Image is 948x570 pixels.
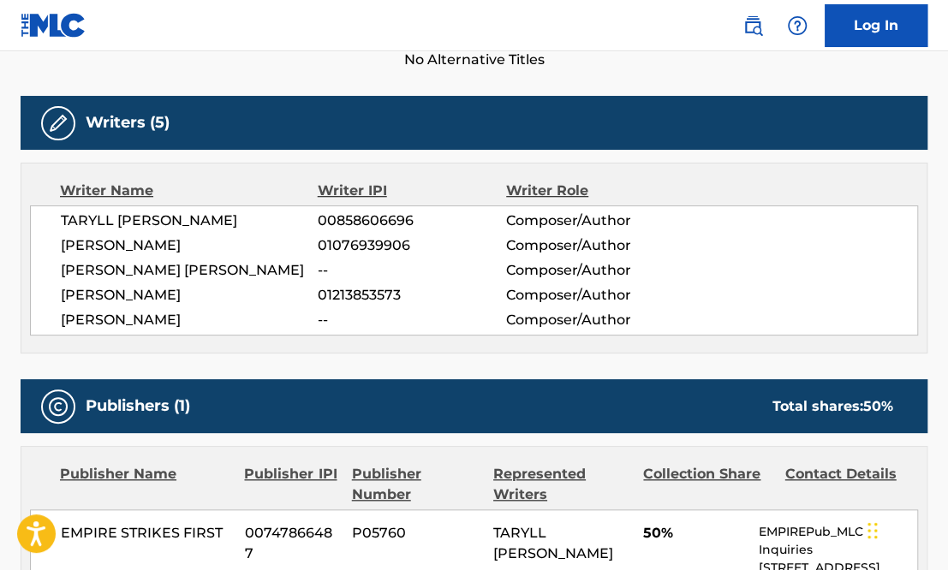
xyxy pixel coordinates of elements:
[61,310,318,330] span: [PERSON_NAME]
[86,396,190,416] h5: Publishers (1)
[759,523,917,559] p: EMPIREPub_MLC Inquiries
[868,505,878,556] div: Drag
[318,310,506,330] span: --
[244,464,338,505] div: Publisher IPI
[48,396,69,417] img: Publishers
[352,464,480,505] div: Publisher Number
[352,523,480,543] span: P05760
[506,235,677,256] span: Composer/Author
[506,260,677,281] span: Composer/Author
[643,464,772,505] div: Collection Share
[506,310,677,330] span: Composer/Author
[318,181,506,201] div: Writer IPI
[772,396,893,417] div: Total shares:
[493,464,630,505] div: Represented Writers
[318,235,506,256] span: 01076939906
[643,523,746,543] span: 50%
[61,260,318,281] span: [PERSON_NAME] [PERSON_NAME]
[862,488,948,570] iframe: Chat Widget
[493,525,613,561] span: TARYLL [PERSON_NAME]
[48,113,69,134] img: Writers
[61,285,318,306] span: [PERSON_NAME]
[780,9,814,43] div: Help
[863,398,893,414] span: 50 %
[785,464,914,505] div: Contact Details
[506,211,677,231] span: Composer/Author
[318,211,506,231] span: 00858606696
[245,523,339,564] span: 00747866487
[787,15,808,36] img: help
[742,15,763,36] img: search
[825,4,927,47] a: Log In
[61,523,232,543] span: EMPIRE STRIKES FIRST
[61,235,318,256] span: [PERSON_NAME]
[60,181,318,201] div: Writer Name
[86,113,170,133] h5: Writers (5)
[506,181,677,201] div: Writer Role
[21,13,86,38] img: MLC Logo
[318,285,506,306] span: 01213853573
[736,9,770,43] a: Public Search
[318,260,506,281] span: --
[60,464,231,505] div: Publisher Name
[21,50,927,70] span: No Alternative Titles
[506,285,677,306] span: Composer/Author
[61,211,318,231] span: TARYLL [PERSON_NAME]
